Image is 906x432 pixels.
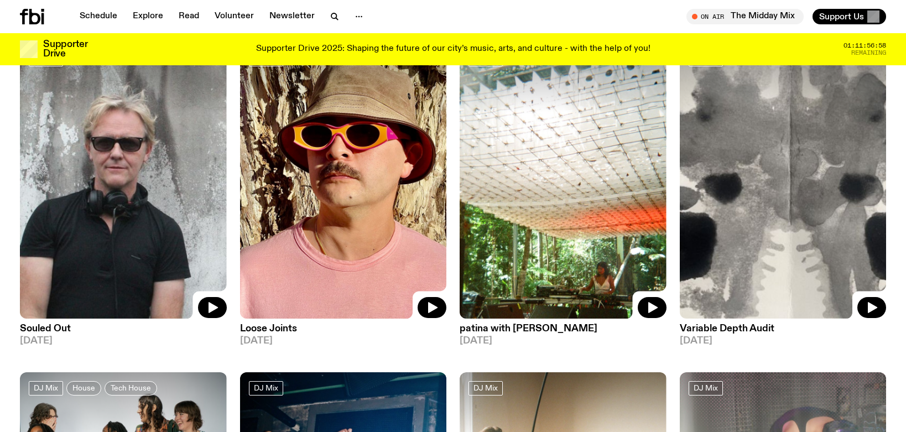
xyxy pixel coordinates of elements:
[72,384,95,392] span: House
[689,381,723,395] a: DJ Mix
[29,381,63,395] a: DJ Mix
[680,319,887,345] a: Variable Depth Audit[DATE]
[694,384,718,392] span: DJ Mix
[460,336,667,346] span: [DATE]
[813,9,886,24] button: Support Us
[680,336,887,346] span: [DATE]
[111,384,151,392] span: Tech House
[468,381,503,395] a: DJ Mix
[263,9,321,24] a: Newsletter
[43,40,87,59] h3: Supporter Drive
[680,324,887,334] h3: Variable Depth Audit
[240,43,447,319] img: Tyson stands in front of a paperbark tree wearing orange sunglasses, a suede bucket hat and a pin...
[256,44,650,54] p: Supporter Drive 2025: Shaping the future of our city’s music, arts, and culture - with the help o...
[240,319,447,345] a: Loose Joints[DATE]
[460,319,667,345] a: patina with [PERSON_NAME][DATE]
[73,9,124,24] a: Schedule
[105,381,157,395] a: Tech House
[240,324,447,334] h3: Loose Joints
[20,336,227,346] span: [DATE]
[34,384,58,392] span: DJ Mix
[249,381,283,395] a: DJ Mix
[819,12,864,22] span: Support Us
[126,9,170,24] a: Explore
[20,319,227,345] a: Souled Out[DATE]
[680,43,887,319] img: A black and white Rorschach
[20,324,227,334] h3: Souled Out
[240,336,447,346] span: [DATE]
[473,384,498,392] span: DJ Mix
[686,9,804,24] button: On AirThe Midday Mix
[851,50,886,56] span: Remaining
[460,324,667,334] h3: patina with [PERSON_NAME]
[66,381,101,395] a: House
[172,9,206,24] a: Read
[254,384,278,392] span: DJ Mix
[208,9,261,24] a: Volunteer
[843,43,886,49] span: 01:11:56:58
[20,43,227,319] img: Stephen looks directly at the camera, wearing a black tee, black sunglasses and headphones around...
